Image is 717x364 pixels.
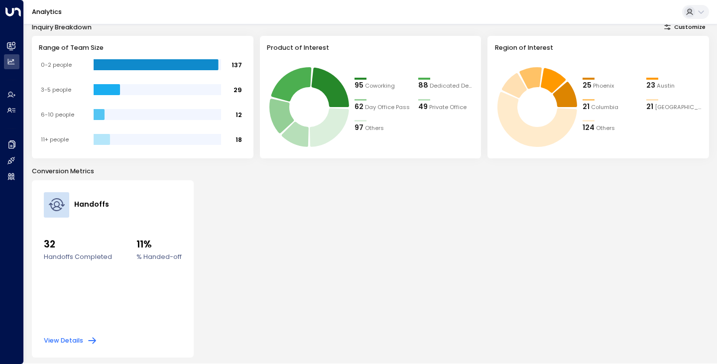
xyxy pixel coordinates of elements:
[232,60,242,69] tspan: 137
[646,102,702,113] div: 21Chicago
[355,122,363,133] div: 97
[418,102,428,113] div: 49
[655,103,702,112] span: Chicago
[657,82,675,90] span: Austin
[41,111,74,119] tspan: 6-10 people
[136,252,182,261] label: % Handed-off
[583,80,592,91] div: 25
[39,43,246,52] h3: Range of Team Size
[32,166,709,176] p: Conversion Metrics
[583,102,638,113] div: 21Columbia
[583,122,595,133] div: 124
[44,336,97,346] button: View Details
[646,102,653,113] div: 21
[646,80,655,91] div: 23
[418,102,474,113] div: 49Private Office
[429,103,467,112] span: Private Office
[418,80,474,91] div: 88Dedicated Desk
[591,103,618,112] span: Columbia
[355,122,410,133] div: 97Others
[267,43,474,52] h3: Product of Interest
[355,102,363,113] div: 62
[44,252,112,261] label: Handoffs Completed
[41,61,72,69] tspan: 0-2 people
[41,135,69,143] tspan: 11+ people
[661,21,709,32] button: Customize
[495,43,702,52] h3: Region of Interest
[365,124,384,132] span: Others
[41,86,71,94] tspan: 3-5 people
[74,199,109,210] h4: Handoffs
[583,102,590,113] div: 21
[596,124,615,132] span: Others
[365,82,395,90] span: Coworking
[430,82,474,90] span: Dedicated Desk
[646,80,702,91] div: 23Austin
[583,80,638,91] div: 25Phoenix
[355,80,410,91] div: 95Coworking
[236,110,242,119] tspan: 12
[136,238,182,252] span: 11%
[355,80,363,91] div: 95
[32,22,92,32] div: Inquiry Breakdown
[44,238,112,252] span: 32
[583,122,638,133] div: 124Others
[593,82,614,90] span: Phoenix
[32,7,62,16] a: Analytics
[418,80,428,91] div: 88
[365,103,410,112] span: Day Office Pass
[234,85,242,94] tspan: 29
[236,135,242,143] tspan: 18
[355,102,410,113] div: 62Day Office Pass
